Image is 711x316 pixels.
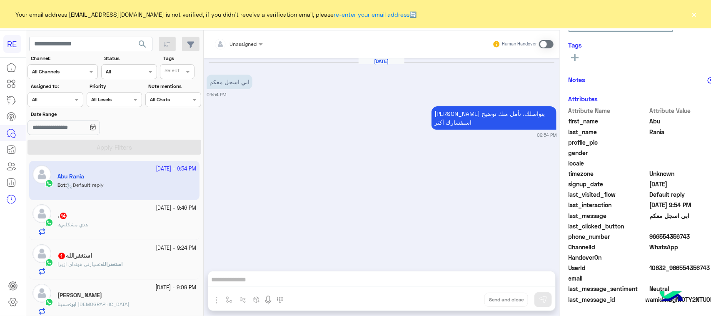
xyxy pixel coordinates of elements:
[90,83,141,90] label: Priority
[32,244,51,263] img: defaultAdmin.png
[569,117,648,125] span: first_name
[569,138,648,147] span: profile_pic
[58,253,65,259] span: 1
[45,218,53,227] img: WhatsApp
[432,106,556,130] p: 1/10/2025, 9:54 PM
[32,204,51,223] img: defaultAdmin.png
[60,213,67,219] span: 14
[32,284,51,303] img: defaultAdmin.png
[132,37,153,55] button: search
[569,95,598,103] h6: Attributes
[569,222,648,231] span: last_clicked_button
[155,284,196,292] small: [DATE] - 9:09 PM
[569,159,648,168] span: locale
[502,41,537,48] small: Human Handover
[57,221,60,228] b: :
[569,148,648,157] span: gender
[71,301,76,307] span: ابو
[569,243,648,251] span: ChannelId
[569,180,648,188] span: signup_date
[569,211,648,220] span: last_message
[137,39,147,49] span: search
[569,232,648,241] span: phone_number
[163,67,180,76] div: Select
[537,132,556,138] small: 09:54 PM
[45,298,53,306] img: WhatsApp
[57,212,67,219] h5: .
[104,55,156,62] label: Status
[57,261,99,267] span: سيارتي هونداي ازيرا
[569,190,648,199] span: last_visited_flow
[156,204,196,212] small: [DATE] - 9:46 PM
[334,11,410,18] a: re-enter your email address
[31,110,141,118] label: Date Range
[57,301,129,307] span: حسبنا الله
[100,261,122,267] span: استغفرالله
[690,10,699,18] button: ×
[359,58,404,64] h6: [DATE]
[207,75,252,89] p: 1/10/2025, 9:54 PM
[27,140,201,155] button: Apply Filters
[569,76,586,83] h6: Notes
[207,91,226,98] small: 09:54 PM
[657,283,686,312] img: hulul-logo.png
[230,41,257,47] span: Unassigned
[3,35,21,53] div: RE
[70,301,76,307] b: :
[156,244,196,252] small: [DATE] - 9:24 PM
[484,293,528,307] button: Send and close
[57,252,92,259] h5: استغفرالله
[31,83,82,90] label: Assigned to:
[569,263,648,272] span: UserId
[60,221,88,228] span: هذي مشكلتي
[569,253,648,262] span: HandoverOn
[569,284,648,293] span: last_message_sentiment
[16,10,417,19] span: Your email address [EMAIL_ADDRESS][DOMAIN_NAME] is not verified, if you didn't receive a verifica...
[148,83,200,90] label: Note mentions
[163,55,200,62] label: Tags
[57,221,59,228] span: .
[569,201,648,209] span: last_interaction
[31,55,97,62] label: Channel:
[57,292,102,299] h5: ابو وافي
[99,261,122,267] b: :
[569,169,648,178] span: timezone
[45,258,53,267] img: WhatsApp
[569,128,648,136] span: last_name
[569,106,648,115] span: Attribute Name
[569,274,648,283] span: email
[569,295,644,304] span: last_message_id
